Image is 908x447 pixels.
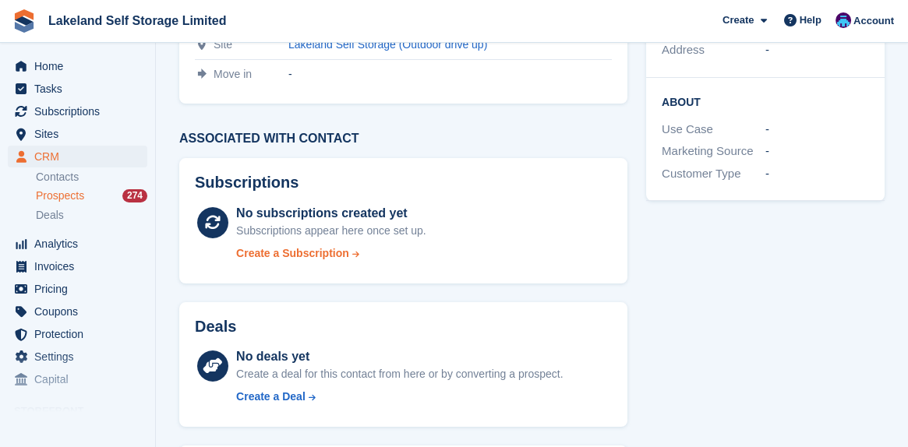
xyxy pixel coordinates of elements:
[8,255,147,277] a: menu
[662,165,765,183] div: Customer Type
[8,78,147,100] a: menu
[236,347,563,366] div: No deals yet
[34,255,128,277] span: Invoices
[765,165,869,183] div: -
[288,38,487,51] a: Lakeland Self Storage (Outdoor drive up)
[8,55,147,77] a: menu
[236,245,426,262] a: Create a Subscription
[236,366,563,382] div: Create a deal for this contact from here or by converting a prospect.
[8,301,147,322] a: menu
[12,9,36,33] img: stora-icon-8386f47178a22dfd0bd8f6a31ec36ba5ce8667c1dd55bd0f319d3a0aa187defe.svg
[8,100,147,122] a: menu
[8,123,147,145] a: menu
[765,143,869,160] div: -
[34,278,128,300] span: Pricing
[288,68,612,80] div: -
[662,41,765,59] div: Address
[36,207,147,223] a: Deals
[14,403,155,419] span: Storefront
[236,389,563,405] a: Create a Deal
[723,12,754,28] span: Create
[36,208,64,223] span: Deals
[34,146,128,167] span: CRM
[34,323,128,345] span: Protection
[836,12,851,28] img: David Dickson
[34,301,128,322] span: Coupons
[662,143,765,160] div: Marketing Source
[8,368,147,390] a: menu
[214,38,232,51] span: Site
[236,245,349,262] div: Create a Subscription
[662,121,765,139] div: Use Case
[800,12,821,28] span: Help
[36,188,84,203] span: Prospects
[195,318,236,336] h2: Deals
[34,346,128,368] span: Settings
[36,170,147,185] a: Contacts
[122,189,147,202] div: 274
[236,204,426,223] div: No subscriptions created yet
[8,146,147,167] a: menu
[765,41,869,59] div: -
[853,13,894,29] span: Account
[214,68,252,80] span: Move in
[36,188,147,204] a: Prospects 274
[662,93,869,109] h2: About
[34,55,128,77] span: Home
[8,278,147,300] a: menu
[42,8,233,33] a: Lakeland Self Storage Limited
[8,346,147,368] a: menu
[236,223,426,239] div: Subscriptions appear here once set up.
[34,368,128,390] span: Capital
[8,233,147,255] a: menu
[34,78,128,100] span: Tasks
[34,233,128,255] span: Analytics
[765,121,869,139] div: -
[8,323,147,345] a: menu
[195,174,612,192] h2: Subscriptions
[179,132,627,146] h3: Associated with contact
[34,100,128,122] span: Subscriptions
[34,123,128,145] span: Sites
[236,389,306,405] div: Create a Deal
